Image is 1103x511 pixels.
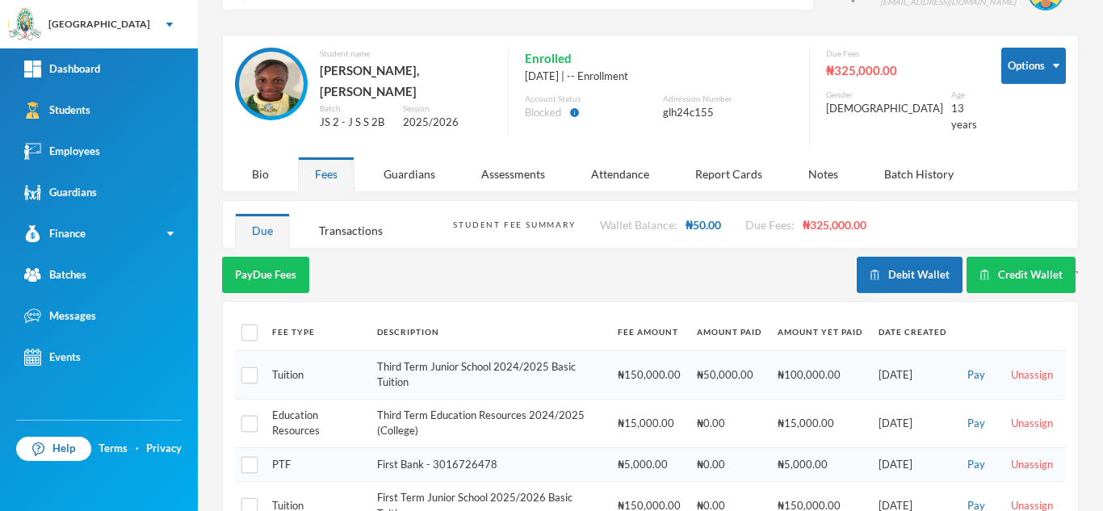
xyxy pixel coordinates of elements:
[870,447,954,482] td: [DATE]
[600,218,677,232] span: Wallet Balance:
[826,48,977,60] div: Due Fees
[870,314,954,350] th: Date Created
[136,441,139,457] div: ·
[320,115,391,131] div: JS 2 - J S S 2B
[745,218,795,232] span: Due Fees:
[770,314,870,350] th: Amount Yet Paid
[369,447,610,482] td: First Bank - 3016726478
[369,350,610,399] td: Third Term Junior School 2024/2025 Basic Tuition
[951,101,977,132] div: 13 years
[403,115,492,131] div: 2025/2026
[369,399,610,447] td: Third Term Education Resources 2024/2025 (College)
[525,69,793,85] div: [DATE] | -- Enrollment
[16,437,91,461] a: Help
[951,89,977,101] div: Age
[770,447,870,482] td: ₦5,000.00
[967,257,1076,293] button: Credit Wallet
[403,103,492,115] div: Session
[48,17,150,31] div: [GEOGRAPHIC_DATA]
[9,9,41,41] img: logo
[222,257,309,293] button: PayDue Fees
[298,157,354,191] div: Fees
[24,184,97,201] div: Guardians
[610,314,689,350] th: Fee Amount
[1006,366,1058,384] button: Unassign
[464,157,562,191] div: Assessments
[663,93,793,105] div: Admission Number
[24,143,100,160] div: Employees
[689,399,770,447] td: ₦0.00
[857,257,1079,293] div: `
[857,257,963,293] button: Debit Wallet
[610,399,689,447] td: ₦15,000.00
[870,350,954,399] td: [DATE]
[686,218,721,232] span: ₦50.00
[826,60,977,81] div: ₦325,000.00
[369,314,610,350] th: Description
[689,350,770,399] td: ₦50,000.00
[453,219,575,231] div: Student Fee Summary
[870,399,954,447] td: [DATE]
[826,89,943,101] div: Gender
[235,157,286,191] div: Bio
[689,314,770,350] th: Amount Paid
[689,447,770,482] td: ₦0.00
[24,308,96,325] div: Messages
[320,48,492,60] div: Student name
[24,225,86,242] div: Finance
[24,102,90,119] div: Students
[678,157,779,191] div: Report Cards
[610,447,689,482] td: ₦5,000.00
[574,157,666,191] div: Attendance
[770,350,870,399] td: ₦100,000.00
[239,52,304,116] img: STUDENT
[826,101,943,117] div: [DEMOGRAPHIC_DATA]
[320,60,492,103] div: [PERSON_NAME], [PERSON_NAME]
[525,48,572,69] span: Enrolled
[264,399,369,447] td: Education Resources
[791,157,855,191] div: Notes
[1001,48,1066,84] button: Options
[663,105,793,121] div: glh24c155
[264,350,369,399] td: Tuition
[24,266,86,283] div: Batches
[770,399,870,447] td: ₦15,000.00
[320,103,391,115] div: Batch
[99,441,128,457] a: Terms
[146,441,182,457] a: Privacy
[867,157,971,191] div: Batch History
[1006,456,1058,474] button: Unassign
[264,314,369,350] th: Fee Type
[1006,415,1058,433] button: Unassign
[963,456,990,474] button: Pay
[569,107,580,118] i: info
[963,366,990,384] button: Pay
[963,415,990,433] button: Pay
[525,93,655,105] div: Account Status
[302,213,400,248] div: Transactions
[803,218,866,232] span: ₦325,000.00
[367,157,452,191] div: Guardians
[610,350,689,399] td: ₦150,000.00
[24,349,81,366] div: Events
[525,105,561,121] span: Blocked
[264,447,369,482] td: PTF
[235,213,290,248] div: Due
[24,61,100,77] div: Dashboard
